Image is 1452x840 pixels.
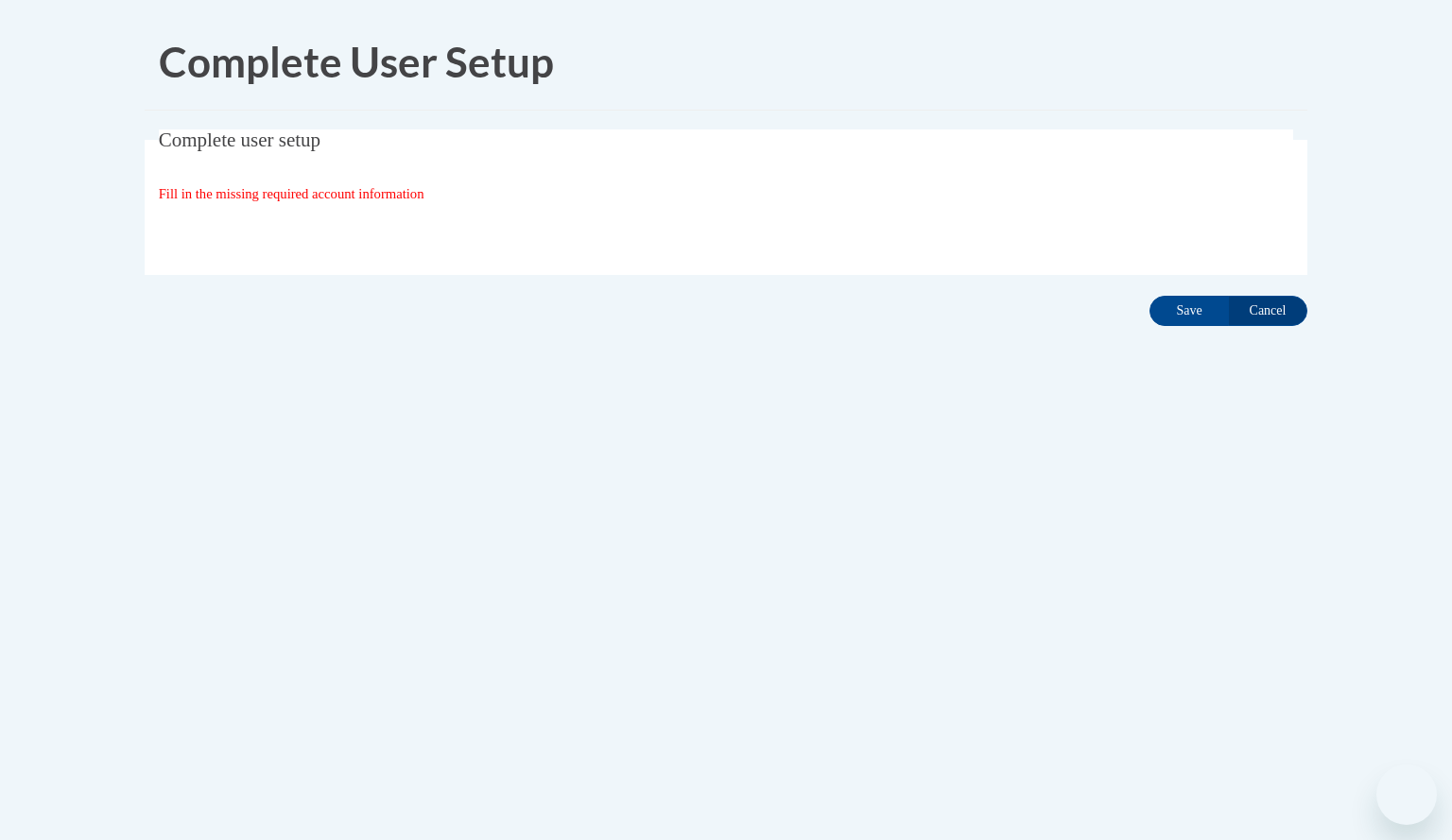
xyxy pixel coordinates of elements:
span: Fill in the missing required account information [159,186,424,201]
span: Complete user setup [159,129,320,151]
input: Save [1149,296,1229,326]
input: Cancel [1228,296,1307,326]
span: Complete User Setup [159,37,554,86]
iframe: Button to launch messaging window [1376,764,1437,825]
